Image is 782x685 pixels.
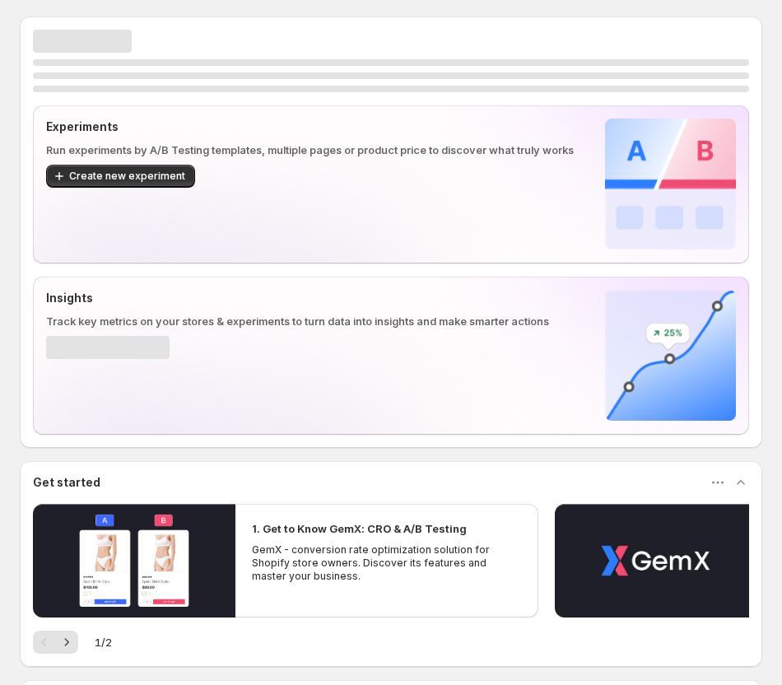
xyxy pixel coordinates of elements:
[33,474,100,491] h3: Get started
[33,504,235,617] button: Play video
[252,543,522,583] p: GemX - conversion rate optimization solution for Shopify store owners. Discover its features and ...
[46,142,598,158] p: Run experiments by A/B Testing templates, multiple pages or product price to discover what truly ...
[46,119,598,135] p: Experiments
[555,504,757,617] button: Play video
[252,520,467,537] h2: 1. Get to Know GemX: CRO & A/B Testing
[46,313,598,329] p: Track key metrics on your stores & experiments to turn data into insights and make smarter actions
[33,631,78,654] nav: Pagination
[605,290,736,421] img: Insights
[95,634,112,650] span: 1 / 2
[605,119,736,249] img: Experiments
[69,170,185,183] span: Create new experiment
[55,631,78,654] button: Next
[46,165,195,188] button: Create new experiment
[46,290,598,306] p: Insights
